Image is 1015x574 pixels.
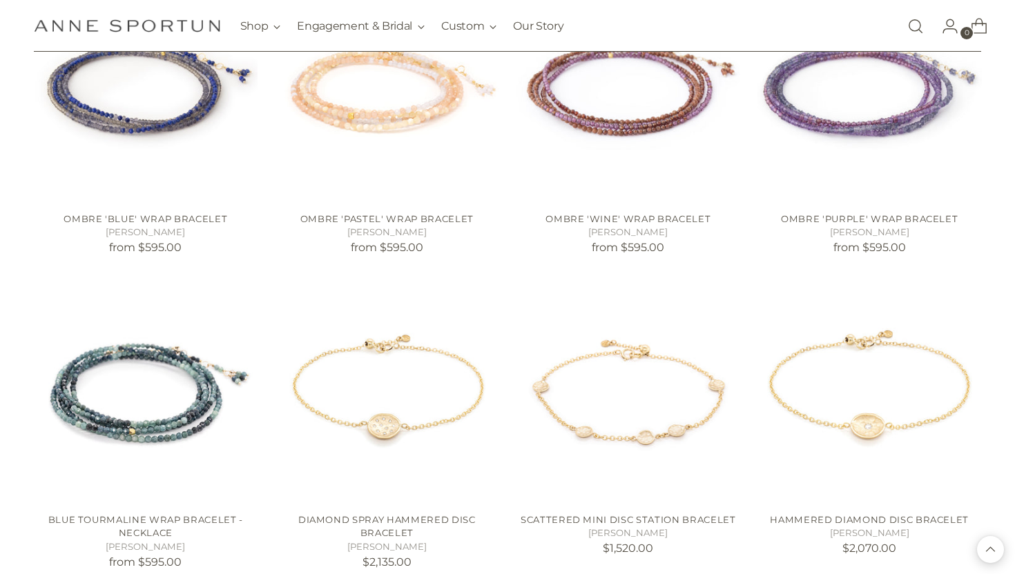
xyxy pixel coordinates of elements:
[960,27,973,39] span: 0
[34,19,220,32] a: Anne Sportun Fine Jewellery
[513,11,563,41] a: Our Story
[902,12,929,40] a: Open search modal
[516,239,741,256] p: from $595.00
[441,11,496,41] button: Custom
[977,536,1004,563] button: Back to top
[34,278,258,502] a: Blue Tourmaline Wrap Bracelet - Necklace
[516,526,741,540] h5: [PERSON_NAME]
[34,226,258,239] h5: [PERSON_NAME]
[757,526,982,540] h5: [PERSON_NAME]
[516,278,741,502] a: Scattered Mini Disc Station Bracelet
[300,213,474,224] a: Ombre 'Pastel' Wrap Bracelet
[34,540,258,554] h5: [PERSON_NAME]
[297,11,425,41] button: Engagement & Bridal
[275,226,499,239] h5: [PERSON_NAME]
[362,555,412,568] span: $2,135.00
[298,514,476,539] a: Diamond Spray Hammered Disc Bracelet
[757,239,982,256] p: from $595.00
[34,239,258,256] p: from $595.00
[521,514,736,525] a: Scattered Mini Disc Station Bracelet
[757,278,982,502] a: Hammered Diamond Disc Bracelet
[516,226,741,239] h5: [PERSON_NAME]
[603,542,653,555] span: $1,520.00
[770,514,969,525] a: Hammered Diamond Disc Bracelet
[781,213,958,224] a: Ombre 'Purple' Wrap Bracelet
[64,213,227,224] a: Ombre 'Blue' Wrap Bracelet
[960,12,987,40] a: Open cart modal
[842,542,896,555] span: $2,070.00
[275,239,499,256] p: from $595.00
[275,278,499,502] a: Diamond Spray Hammered Disc Bracelet
[34,554,258,571] p: from $595.00
[275,540,499,554] h5: [PERSON_NAME]
[48,514,243,539] a: Blue Tourmaline Wrap Bracelet - Necklace
[545,213,710,224] a: Ombre 'Wine' Wrap Bracelet
[931,12,958,40] a: Go to the account page
[757,226,982,239] h5: [PERSON_NAME]
[240,11,281,41] button: Shop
